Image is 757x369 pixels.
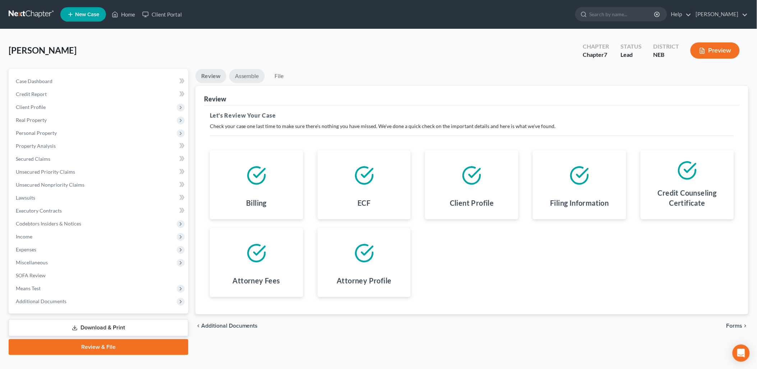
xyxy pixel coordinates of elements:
[726,323,743,329] span: Forms
[10,191,188,204] a: Lawsuits
[550,198,609,208] h4: Filing Information
[653,51,679,59] div: NEB
[16,143,56,149] span: Property Analysis
[668,8,692,21] a: Help
[590,8,655,21] input: Search by name...
[233,275,280,286] h4: Attorney Fees
[16,259,48,265] span: Miscellaneous
[10,165,188,178] a: Unsecured Priority Claims
[229,69,265,83] a: Assemble
[201,323,258,329] span: Additional Documents
[16,104,46,110] span: Client Profile
[583,51,609,59] div: Chapter
[10,88,188,101] a: Credit Report
[16,298,66,304] span: Additional Documents
[9,45,77,55] span: [PERSON_NAME]
[9,339,188,355] a: Review & File
[10,269,188,282] a: SOFA Review
[646,188,728,208] h4: Credit Counseling Certificate
[16,208,62,214] span: Executory Contracts
[210,111,734,120] h5: Let's Review Your Case
[16,182,84,188] span: Unsecured Nonpriority Claims
[204,95,226,103] div: Review
[10,204,188,217] a: Executory Contracts
[733,345,750,362] div: Open Intercom Messenger
[10,178,188,191] a: Unsecured Nonpriority Claims
[653,42,679,51] div: District
[16,246,36,252] span: Expenses
[139,8,185,21] a: Client Portal
[195,323,258,329] a: chevron_left Additional Documents
[10,152,188,165] a: Secured Claims
[337,275,391,286] h4: Attorney Profile
[450,198,494,208] h4: Client Profile
[108,8,139,21] a: Home
[16,156,50,162] span: Secured Claims
[620,51,642,59] div: Lead
[691,42,740,59] button: Preview
[743,323,748,329] i: chevron_right
[16,117,47,123] span: Real Property
[268,69,291,83] a: File
[726,323,748,329] button: Forms chevron_right
[16,285,41,291] span: Means Test
[604,51,607,58] span: 7
[16,195,35,201] span: Lawsuits
[210,123,734,130] p: Check your case one last time to make sure there's nothing you have missed. We've done a quick ch...
[16,220,81,227] span: Codebtors Insiders & Notices
[9,319,188,336] a: Download & Print
[10,140,188,152] a: Property Analysis
[357,198,370,208] h4: ECF
[16,272,46,278] span: SOFA Review
[16,233,32,240] span: Income
[583,42,609,51] div: Chapter
[16,91,47,97] span: Credit Report
[195,69,226,83] a: Review
[195,323,201,329] i: chevron_left
[16,169,75,175] span: Unsecured Priority Claims
[75,12,99,17] span: New Case
[10,75,188,88] a: Case Dashboard
[246,198,267,208] h4: Billing
[16,130,57,136] span: Personal Property
[620,42,642,51] div: Status
[692,8,748,21] a: [PERSON_NAME]
[16,78,52,84] span: Case Dashboard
